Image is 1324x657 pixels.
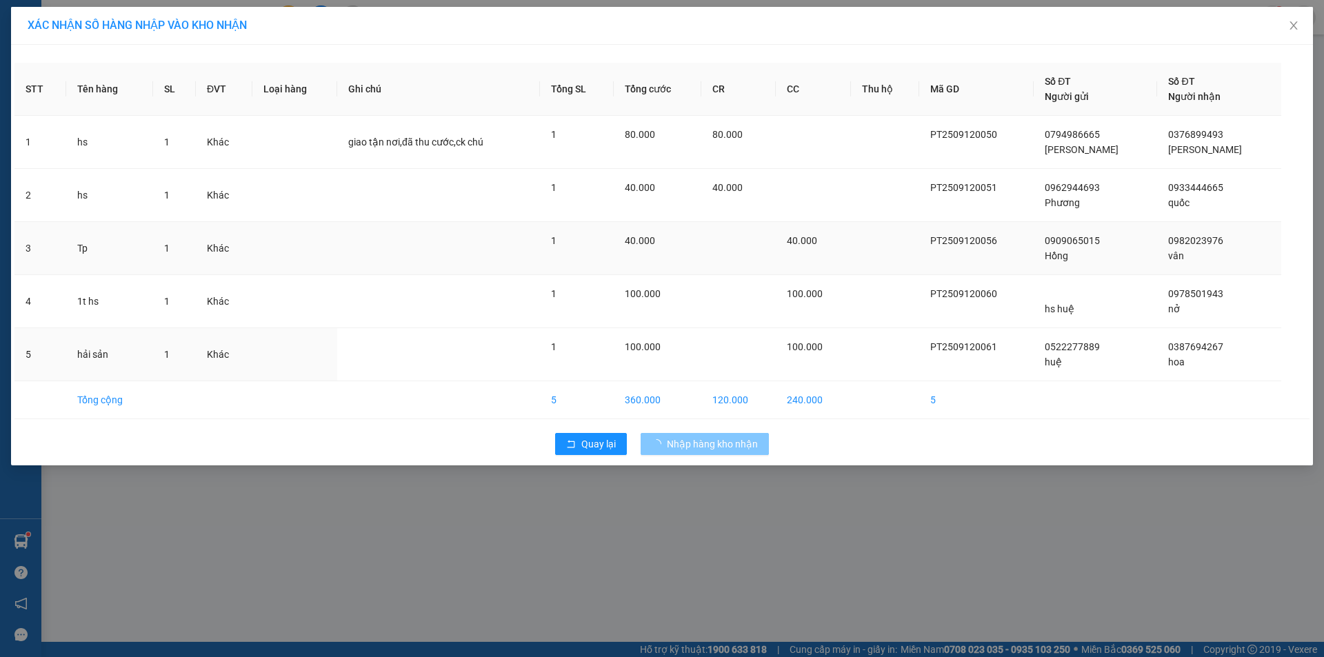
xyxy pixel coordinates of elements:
span: PT2509120061 [930,341,997,352]
span: Quay lại [581,436,616,452]
span: 1 [551,129,556,140]
span: 1 [164,190,170,201]
th: Tổng SL [540,63,614,116]
span: huệ [1045,356,1062,367]
span: 0522277889 [1045,341,1100,352]
span: 1 [164,296,170,307]
td: hs [66,169,153,222]
td: 2 [14,169,66,222]
td: hs [66,116,153,169]
td: 5 [540,381,614,419]
span: hoa [1168,356,1185,367]
th: STT [14,63,66,116]
span: Người gửi [1045,91,1089,102]
span: 0982023976 [1168,235,1223,246]
span: Phương [1045,197,1080,208]
span: 100.000 [787,341,823,352]
span: Số ĐT [1045,76,1071,87]
span: giao tận nơi,đã thu cước,ck chú [348,137,483,148]
span: 0909065015 [1045,235,1100,246]
td: Khác [196,116,253,169]
span: 1 [551,182,556,193]
span: vân [1168,250,1184,261]
th: CR [701,63,776,116]
span: loading [652,439,667,449]
th: CC [776,63,850,116]
span: 100.000 [787,288,823,299]
span: close [1288,20,1299,31]
th: Tổng cước [614,63,702,116]
span: PT2509120050 [930,129,997,140]
td: hải sản [66,328,153,381]
span: 1 [551,288,556,299]
button: Nhập hàng kho nhận [641,433,769,455]
span: [PERSON_NAME] [1045,144,1119,155]
span: 80.000 [712,129,743,140]
span: 0962944693 [1045,182,1100,193]
span: PT2509120051 [930,182,997,193]
span: Người nhận [1168,91,1221,102]
span: 80.000 [625,129,655,140]
span: 0387694267 [1168,341,1223,352]
span: 1 [551,235,556,246]
span: Số ĐT [1168,76,1194,87]
th: Mã GD [919,63,1034,116]
span: 100.000 [625,341,661,352]
span: 0794986665 [1045,129,1100,140]
span: PT2509120060 [930,288,997,299]
span: Nhập hàng kho nhận [667,436,758,452]
td: 360.000 [614,381,702,419]
span: XÁC NHẬN SỐ HÀNG NHẬP VÀO KHO NHẬN [28,19,247,32]
th: Thu hộ [851,63,919,116]
td: 5 [14,328,66,381]
td: Khác [196,328,253,381]
td: 120.000 [701,381,776,419]
span: PT2509120056 [930,235,997,246]
button: rollbackQuay lại [555,433,627,455]
span: nở [1168,303,1180,314]
td: 5 [919,381,1034,419]
span: [PERSON_NAME] [1168,144,1242,155]
th: ĐVT [196,63,253,116]
span: 1 [164,137,170,148]
span: hs huệ [1045,303,1074,314]
span: 40.000 [787,235,817,246]
span: 1 [164,349,170,360]
span: 40.000 [625,182,655,193]
td: Tp [66,222,153,275]
td: 4 [14,275,66,328]
span: 0978501943 [1168,288,1223,299]
td: 240.000 [776,381,850,419]
span: rollback [566,439,576,450]
td: Khác [196,222,253,275]
th: SL [153,63,196,116]
span: 1 [551,341,556,352]
td: Tổng cộng [66,381,153,419]
td: 3 [14,222,66,275]
td: Khác [196,275,253,328]
span: quốc [1168,197,1190,208]
span: 0376899493 [1168,129,1223,140]
td: 1 [14,116,66,169]
span: 40.000 [625,235,655,246]
button: Close [1274,7,1313,46]
span: 0933444665 [1168,182,1223,193]
span: 1 [164,243,170,254]
th: Ghi chú [337,63,540,116]
span: 40.000 [712,182,743,193]
th: Loại hàng [252,63,337,116]
th: Tên hàng [66,63,153,116]
td: 1t hs [66,275,153,328]
span: Hồng [1045,250,1068,261]
span: 100.000 [625,288,661,299]
td: Khác [196,169,253,222]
